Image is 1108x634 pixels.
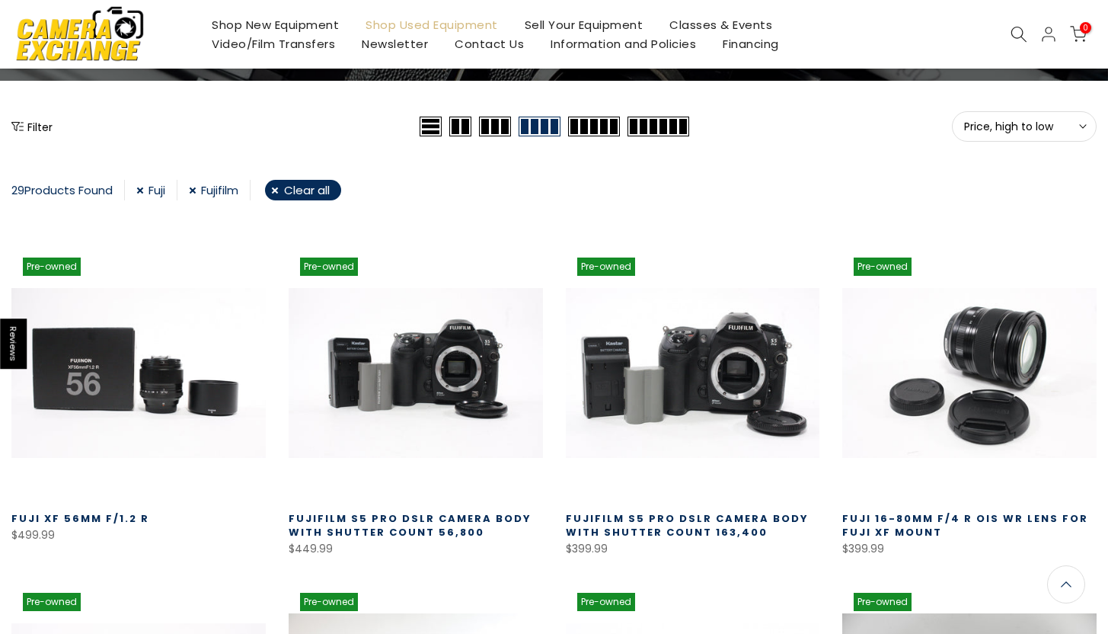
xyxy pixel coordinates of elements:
a: Contact Us [442,34,538,53]
div: $449.99 [289,540,543,559]
a: Fujifilm S5 Pro DSLR Camera Body with Shutter Count 163,400 [566,511,809,540]
a: Video/Film Transfers [199,34,349,53]
button: Show filters [11,119,53,134]
a: Shop Used Equipment [353,15,512,34]
div: $499.99 [11,526,266,545]
span: 29 [11,182,24,198]
a: Fujifilm S5 Pro DSLR Camera Body with Shutter Count 56,800 [289,511,532,540]
button: Price, high to low [952,111,1097,142]
div: Products Found [11,180,125,200]
span: Price, high to low [964,120,1084,133]
a: 0 [1070,26,1087,43]
a: Shop New Equipment [199,15,353,34]
div: $399.99 [842,540,1097,559]
span: 0 [1080,22,1091,34]
a: Information and Policies [538,34,710,53]
a: Fuji 16-80mm f/4 R OIS WR Lens for Fuji XF Mount [842,511,1088,540]
a: Sell Your Equipment [511,15,656,34]
a: Clear all [265,180,341,200]
a: Fuji [136,180,177,200]
a: Financing [710,34,793,53]
a: Fuji XF 56mm f/1.2 R [11,511,149,526]
a: Fujifilm [189,180,251,200]
div: $399.99 [566,540,820,559]
a: Newsletter [349,34,442,53]
a: Back to the top [1047,565,1085,604]
a: Classes & Events [656,15,786,34]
